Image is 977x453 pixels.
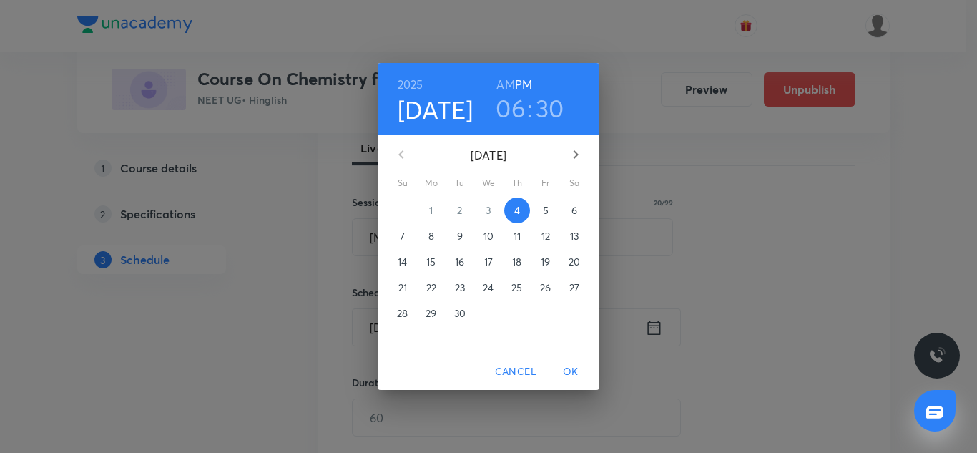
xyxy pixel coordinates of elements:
[418,176,444,190] span: Mo
[390,275,416,301] button: 21
[455,281,465,295] p: 23
[512,255,521,269] p: 18
[533,249,559,275] button: 19
[428,229,434,243] p: 8
[418,301,444,326] button: 29
[476,275,501,301] button: 24
[561,249,587,275] button: 20
[455,255,464,269] p: 16
[476,249,501,275] button: 17
[400,229,405,243] p: 7
[426,306,436,321] p: 29
[504,223,530,249] button: 11
[418,275,444,301] button: 22
[536,93,564,123] button: 30
[483,281,494,295] p: 24
[447,301,473,326] button: 30
[540,281,551,295] p: 26
[447,176,473,190] span: Tu
[504,275,530,301] button: 25
[426,255,436,269] p: 15
[496,93,526,123] button: 06
[390,176,416,190] span: Su
[390,223,416,249] button: 7
[504,249,530,275] button: 18
[418,223,444,249] button: 8
[504,176,530,190] span: Th
[533,223,559,249] button: 12
[489,359,542,385] button: Cancel
[514,203,520,218] p: 4
[527,93,533,123] h3: :
[570,229,579,243] p: 13
[533,275,559,301] button: 26
[569,255,580,269] p: 20
[447,275,473,301] button: 23
[390,301,416,326] button: 28
[390,249,416,275] button: 14
[554,363,588,381] span: OK
[483,229,494,243] p: 10
[533,176,559,190] span: Fr
[476,176,501,190] span: We
[495,363,536,381] span: Cancel
[571,203,577,218] p: 6
[548,359,594,385] button: OK
[496,74,514,94] button: AM
[454,306,466,321] p: 30
[541,229,550,243] p: 12
[398,255,407,269] p: 14
[457,229,463,243] p: 9
[541,255,550,269] p: 19
[561,223,587,249] button: 13
[447,223,473,249] button: 9
[398,94,473,125] button: [DATE]
[484,255,493,269] p: 17
[561,176,587,190] span: Sa
[533,198,559,223] button: 5
[514,229,521,243] p: 11
[504,198,530,223] button: 4
[418,147,559,164] p: [DATE]
[511,281,522,295] p: 25
[397,306,408,321] p: 28
[561,275,587,301] button: 27
[447,249,473,275] button: 16
[476,223,501,249] button: 10
[569,281,579,295] p: 27
[418,249,444,275] button: 15
[515,74,532,94] button: PM
[398,281,407,295] p: 21
[398,74,423,94] button: 2025
[543,203,549,218] p: 5
[426,281,436,295] p: 22
[561,198,587,223] button: 6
